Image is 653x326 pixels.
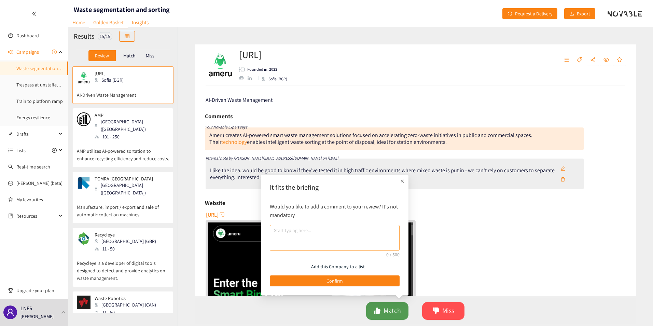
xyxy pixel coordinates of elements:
[95,133,168,140] div: 101 - 250
[52,50,57,54] span: plus-circle
[77,176,91,190] img: Snapshot of the company's website
[20,304,32,313] p: LNER
[221,138,247,146] a: technology
[560,55,572,66] button: unordered-list
[577,57,582,63] span: tag
[508,11,512,17] span: redo
[270,182,400,192] h2: It fits the briefing
[422,302,464,320] button: dislikeMiss
[573,55,586,66] button: tag
[95,53,109,58] p: Review
[206,96,273,104] span: AI-Driven Waste Management
[210,167,555,181] div: I like the idea, would be good to know if they've tested it in high traffic environments where mi...
[52,148,57,153] span: plus-circle
[8,132,13,136] span: edit
[119,31,135,42] button: table
[95,176,164,181] p: TOMRA [GEOGRAPHIC_DATA]
[95,237,160,245] div: [GEOGRAPHIC_DATA] (GBR)
[16,98,63,104] a: Train to platform ramp
[207,51,234,79] img: Company Logo
[95,71,124,76] p: [URL]
[8,288,13,293] span: trophy
[6,308,14,316] span: user
[77,140,169,162] p: AMP utilizes AI-powered sortation to enhance recycling efficiency and reduce costs.
[95,232,156,237] p: Recycleye
[16,82,77,88] a: Trespass at unstaffed stations
[16,65,82,71] a: Waste segmentation and sorting
[613,55,626,66] button: star
[433,307,440,315] span: dislike
[98,32,112,40] div: 15 / 15
[560,166,565,172] span: edit
[239,76,248,80] a: website
[95,181,168,196] div: [GEOGRAPHIC_DATA] ([GEOGRAPHIC_DATA])
[95,309,160,316] div: 11 - 50
[617,57,622,63] span: star
[16,144,26,157] span: Lists
[542,252,653,326] iframe: Chat Widget
[77,71,91,84] img: Snapshot of the company's website
[95,245,160,253] div: 11 - 50
[77,253,169,282] p: Recycleye is a developer of digital tools designed to detect and provide analytics on waste manag...
[311,263,365,270] p: Add this Company to a list
[205,124,247,130] i: Your Novable Expert says
[95,301,160,309] div: [GEOGRAPHIC_DATA] (CAN)
[555,163,570,174] button: edit
[77,112,91,126] img: Snapshot of the company's website
[502,8,557,19] button: redoRequest a Delivery
[16,45,39,59] span: Campaigns
[123,53,136,58] p: Match
[8,50,13,54] span: sound
[209,132,532,146] div: Ameru creates AI-powered smart waste management solutions focused on accelerating zero-waste init...
[16,180,62,186] a: [PERSON_NAME] (beta)
[20,313,54,320] p: [PERSON_NAME]
[374,307,381,315] span: like
[32,11,37,16] span: double-left
[16,164,50,170] a: Real-time search
[590,57,596,63] span: share-alt
[587,55,599,66] button: share-alt
[8,214,13,218] span: book
[564,8,595,19] button: downloadExport
[239,66,277,72] li: Founded in year
[146,53,154,58] p: Miss
[206,209,225,220] button: [URL]
[77,84,169,99] p: AI-Driven Waste Management
[326,277,343,285] span: Confirm
[270,202,400,219] p: Would you like to add a comment to your review? It's not mandatory
[262,76,289,82] div: Sofia (BGR)
[205,198,225,208] h6: Website
[77,296,91,309] img: Snapshot of the company's website
[74,31,94,41] h2: Results
[564,57,569,63] span: unordered-list
[95,118,168,133] div: [GEOGRAPHIC_DATA] ([GEOGRAPHIC_DATA])
[515,10,552,17] span: Request a Delivery
[68,17,89,28] a: Home
[270,275,400,286] button: Confirm
[125,34,129,39] span: table
[366,302,408,320] button: likeMatch
[560,177,565,182] span: delete
[555,174,570,185] button: delete
[384,305,401,316] span: Match
[16,127,57,141] span: Drafts
[16,114,50,121] a: Energy resilience
[74,5,170,14] h1: Waste segmentation and sorting
[247,66,277,72] p: Founded in: 2022
[577,10,590,17] span: Export
[95,112,164,118] p: AMP
[16,209,57,223] span: Resources
[77,196,169,218] p: Manufacture, import / export and sale of automatic collection machines
[16,284,63,297] span: Upgrade your plan
[77,232,91,246] img: Snapshot of the company's website
[8,148,13,153] span: unordered-list
[206,210,219,219] span: [URL]
[600,55,612,66] button: eye
[205,111,233,121] h6: Comments
[248,76,256,80] a: linkedin
[239,48,289,62] h2: [URL]
[603,57,609,63] span: eye
[16,193,63,206] a: My favourites
[16,32,39,39] a: Dashboard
